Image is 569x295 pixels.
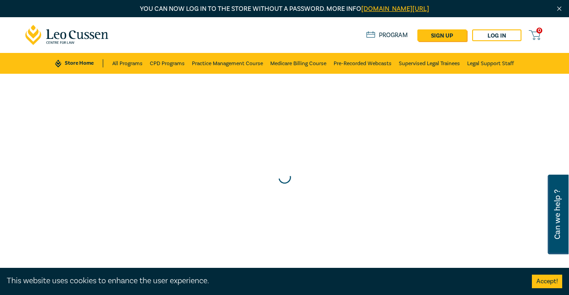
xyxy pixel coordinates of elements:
a: CPD Programs [150,53,185,74]
a: Practice Management Course [192,53,263,74]
button: Accept cookies [532,275,562,288]
a: Log in [472,29,521,41]
a: Program [366,31,408,39]
a: Legal Support Staff [467,53,514,74]
a: Store Home [55,59,103,67]
p: You can now log in to the store without a password. More info [25,4,544,14]
a: Pre-Recorded Webcasts [334,53,392,74]
a: [DOMAIN_NAME][URL] [361,5,429,13]
a: All Programs [112,53,143,74]
div: This website uses cookies to enhance the user experience. [7,275,518,287]
span: Can we help ? [553,180,562,249]
a: Medicare Billing Course [270,53,326,74]
span: 0 [536,28,542,33]
img: Close [555,5,563,13]
a: sign up [417,29,467,41]
a: Supervised Legal Trainees [399,53,460,74]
